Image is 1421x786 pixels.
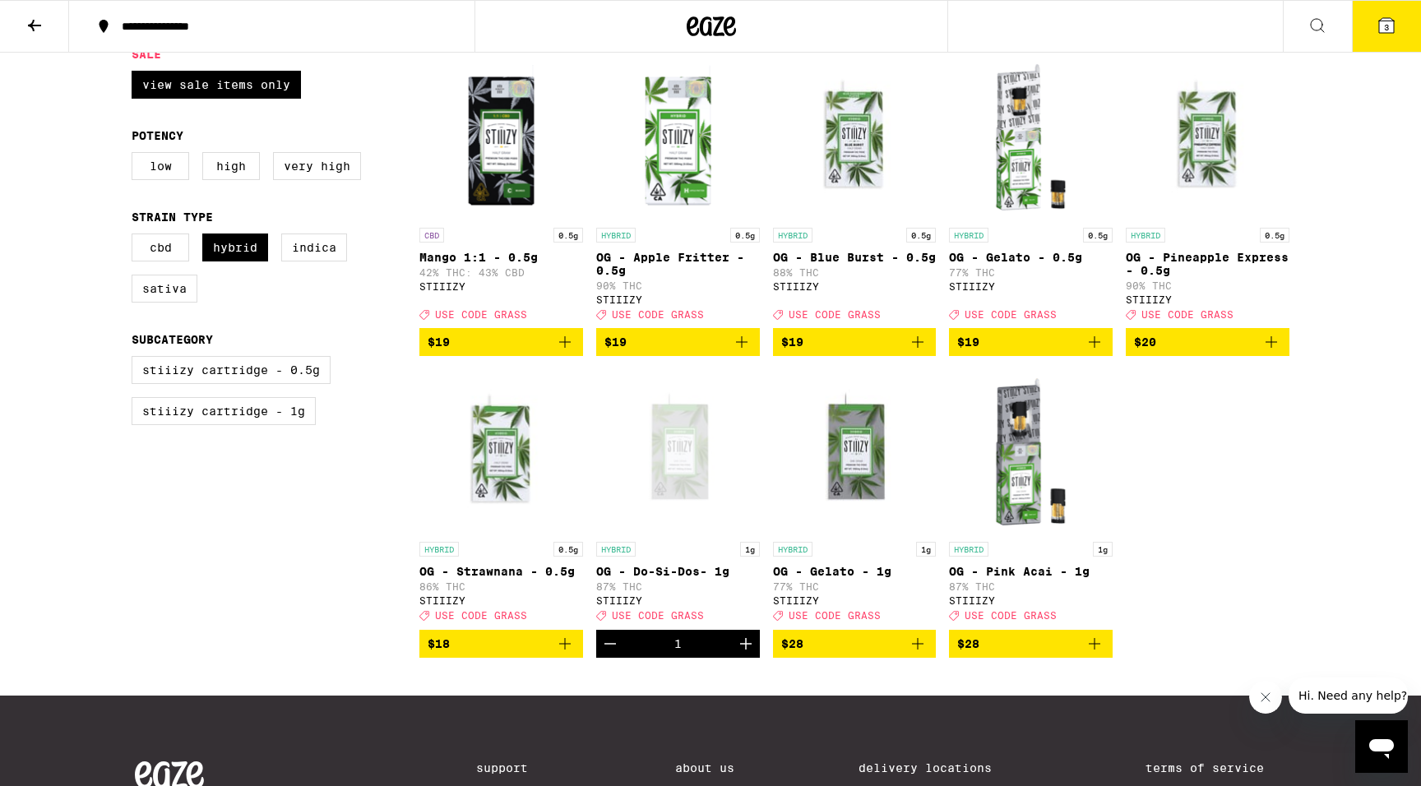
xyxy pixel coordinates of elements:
p: HYBRID [596,228,636,243]
p: 0.5g [1083,228,1113,243]
p: 87% THC [949,581,1113,592]
p: 1g [740,542,760,557]
label: CBD [132,233,189,261]
p: 88% THC [773,267,937,278]
a: Open page for OG - Pineapple Express - 0.5g from STIIIZY [1126,55,1289,328]
p: OG - Apple Fritter - 0.5g [596,251,760,277]
a: Terms of Service [1146,761,1286,774]
p: 90% THC [596,280,760,291]
p: 0.5g [906,228,936,243]
span: USE CODE GRASS [965,611,1057,622]
p: 86% THC [419,581,583,592]
img: STIIIZY - OG - Apple Fritter - 0.5g [596,55,760,220]
span: $28 [957,637,979,650]
a: Open page for OG - Strawnana - 0.5g from STIIIZY [419,369,583,629]
p: HYBRID [949,228,988,243]
legend: Subcategory [132,333,213,346]
a: Open page for OG - Gelato - 0.5g from STIIIZY [949,55,1113,328]
button: Increment [732,630,760,658]
p: CBD [419,228,444,243]
div: STIIIZY [773,595,937,606]
p: OG - Gelato - 1g [773,565,937,578]
label: Very High [273,152,361,180]
iframe: Close message [1249,681,1282,714]
span: USE CODE GRASS [789,309,881,320]
span: USE CODE GRASS [1141,309,1234,320]
span: 3 [1384,22,1389,32]
div: STIIIZY [949,281,1113,292]
label: Sativa [132,275,197,303]
label: STIIIZY Cartridge - 0.5g [132,356,331,384]
p: 0.5g [730,228,760,243]
a: Delivery Locations [859,761,1021,774]
button: Add to bag [949,630,1113,658]
p: 90% THC [1126,280,1289,291]
img: STIIIZY - OG - Gelato - 0.5g [949,55,1113,220]
img: STIIIZY - OG - Strawnana - 0.5g [419,369,583,534]
a: Open page for OG - Gelato - 1g from STIIIZY [773,369,937,629]
span: $19 [781,335,803,349]
button: Add to bag [1126,328,1289,356]
span: USE CODE GRASS [965,309,1057,320]
span: USE CODE GRASS [789,611,881,622]
label: Indica [281,233,347,261]
label: High [202,152,260,180]
div: STIIIZY [1126,294,1289,305]
label: Low [132,152,189,180]
p: 77% THC [773,581,937,592]
button: Add to bag [773,630,937,658]
button: Add to bag [949,328,1113,356]
p: 1g [1093,542,1113,557]
p: Mango 1:1 - 0.5g [419,251,583,264]
iframe: Message from company [1289,677,1408,714]
span: USE CODE GRASS [612,309,704,320]
span: USE CODE GRASS [612,611,704,622]
p: HYBRID [419,542,459,557]
a: Open page for Mango 1:1 - 0.5g from STIIIZY [419,55,583,328]
iframe: Button to launch messaging window [1355,720,1408,773]
img: STIIIZY - OG - Blue Burst - 0.5g [773,55,937,220]
span: USE CODE GRASS [435,611,527,622]
button: 3 [1352,1,1421,52]
p: OG - Strawnana - 0.5g [419,565,583,578]
div: STIIIZY [773,281,937,292]
p: 0.5g [553,542,583,557]
a: Open page for OG - Pink Acai - 1g from STIIIZY [949,369,1113,629]
p: HYBRID [1126,228,1165,243]
button: Add to bag [773,328,937,356]
p: 1g [916,542,936,557]
p: 87% THC [596,581,760,592]
div: STIIIZY [419,281,583,292]
p: 0.5g [1260,228,1289,243]
p: HYBRID [773,228,812,243]
label: Hybrid [202,233,268,261]
span: $18 [428,637,450,650]
span: $19 [428,335,450,349]
p: OG - Pineapple Express - 0.5g [1126,251,1289,277]
p: HYBRID [949,542,988,557]
span: $19 [957,335,979,349]
div: STIIIZY [949,595,1113,606]
legend: Strain Type [132,210,213,224]
legend: Sale [132,48,161,61]
img: STIIIZY - Mango 1:1 - 0.5g [419,55,583,220]
p: OG - Do-Si-Dos- 1g [596,565,760,578]
div: STIIIZY [596,294,760,305]
img: STIIIZY - OG - Pink Acai - 1g [949,369,1113,534]
span: $19 [604,335,627,349]
legend: Potency [132,129,183,142]
p: OG - Gelato - 0.5g [949,251,1113,264]
a: Open page for OG - Apple Fritter - 0.5g from STIIIZY [596,55,760,328]
label: View Sale Items Only [132,71,301,99]
a: Open page for OG - Do-Si-Dos- 1g from STIIIZY [596,369,760,629]
a: Support [476,761,550,774]
span: $20 [1134,335,1156,349]
p: 42% THC: 43% CBD [419,267,583,278]
p: 0.5g [553,228,583,243]
p: OG - Blue Burst - 0.5g [773,251,937,264]
span: USE CODE GRASS [435,309,527,320]
p: HYBRID [596,542,636,557]
button: Add to bag [419,328,583,356]
img: STIIIZY - OG - Pineapple Express - 0.5g [1126,55,1289,220]
a: About Us [675,761,734,774]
